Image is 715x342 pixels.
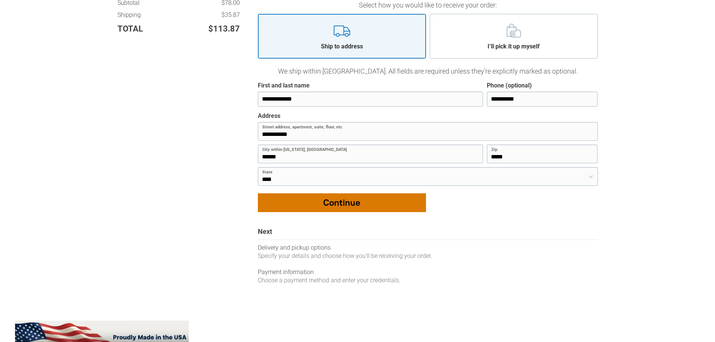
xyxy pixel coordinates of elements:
[258,268,598,276] div: Payment information
[258,193,426,212] button: Continue
[258,82,310,90] div: First and last name
[258,112,280,120] div: Address
[482,42,545,51] div: I’ll pick it up myself
[117,11,141,19] span: Shipping
[258,227,598,240] div: Next
[258,122,598,141] input: Street address, apartment, suite, floor, etc
[258,276,598,285] div: Choose a payment method and enter your credentials.
[388,67,578,75] span: All fields are required unless they’re explicitly marked as optional.
[315,42,369,51] div: Ship to address
[117,23,167,35] td: Total
[258,145,483,163] input: City within Iowa, United States
[258,244,598,252] div: Delivery and pickup options
[487,145,598,163] input: Zip
[258,66,598,76] p: We ship within [GEOGRAPHIC_DATA].
[258,252,598,260] div: Specify your details and choose how you’ll be receiving your order.
[487,82,532,90] div: Phone (optional)
[208,23,240,35] span: $113.87
[181,11,240,23] td: $35.87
